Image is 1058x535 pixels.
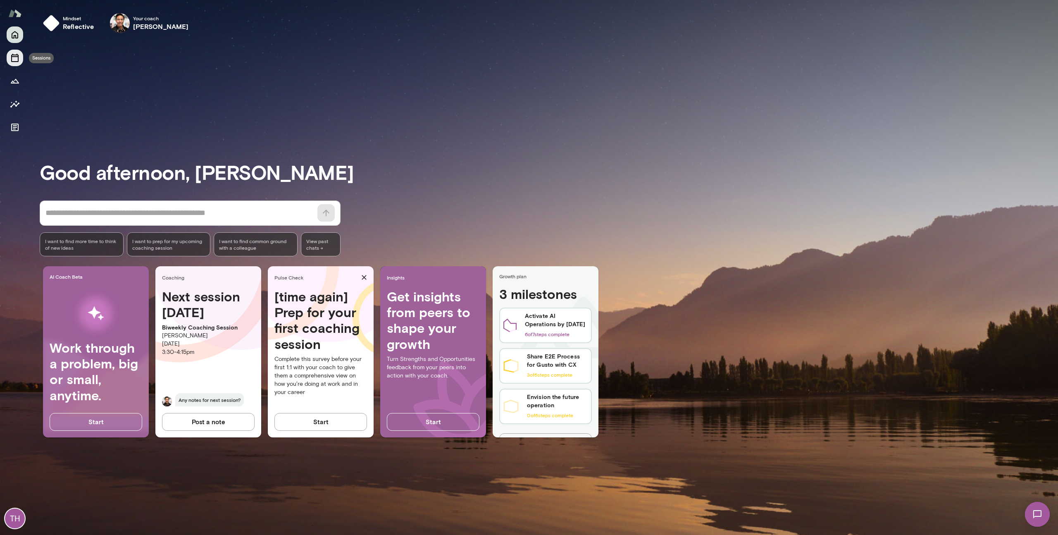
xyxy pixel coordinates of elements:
img: AI Workflows [59,287,133,340]
span: 3 of 6 steps complete [527,372,572,377]
button: Documents [7,119,23,136]
div: TH [5,509,25,528]
span: I want to find common ground with a colleague [219,238,292,251]
span: View past chats -> [301,232,341,256]
span: 0 of 6 steps complete [527,412,573,418]
h6: [PERSON_NAME] [133,21,189,31]
span: I want to prep for my upcoming coaching session [132,238,205,251]
h4: Get insights from peers to shape your growth [387,289,479,352]
img: Mento [8,5,21,21]
button: Insights [7,96,23,112]
button: Mindsetreflective [40,10,101,36]
img: mindset [43,15,60,31]
span: Mindset [63,15,94,21]
button: Home [7,26,23,43]
button: Growth Plan [7,73,23,89]
div: I want to find common ground with a colleague [214,232,298,256]
button: Start [387,413,479,430]
span: AI Coach Beta [50,273,145,280]
h4: 3 milestones [499,286,592,305]
span: Growth plan [499,273,595,279]
h4: Work through a problem, big or small, anytime. [50,340,142,404]
div: Sessions [29,53,54,63]
img: Albert Villarde [110,13,130,33]
h3: Good afternoon, [PERSON_NAME] [40,160,1058,184]
button: Start [50,413,142,430]
span: 6 of 7 steps complete [525,331,570,337]
img: Albert [162,396,172,406]
button: Post a note [162,413,255,430]
h6: Share E2E Process for Gusto with CX [527,352,588,369]
button: Start [274,413,367,430]
button: Sessions [7,50,23,66]
h4: Next session [DATE] [162,289,255,320]
h6: reflective [63,21,94,31]
p: Turn Strengths and Opportunities feedback from your peers into action with your coach. [387,355,479,380]
p: Complete this survey before your first 1:1 with your coach to give them a comprehensive view on h... [274,355,367,396]
span: Pulse Check [274,274,358,281]
span: Any notes for next session? [175,393,244,406]
div: Albert VillardeYour coach[PERSON_NAME] [104,10,195,36]
div: I want to prep for my upcoming coaching session [127,232,211,256]
span: Coaching [162,274,258,281]
p: 3:30 - 4:15pm [162,348,255,356]
span: Your coach [133,15,189,21]
h4: [time again] Prep for your first coaching session [274,289,367,352]
h6: Envision the future operation [527,393,588,409]
span: Insights [387,274,483,281]
p: Biweekly Coaching Session [162,323,255,332]
p: [DATE] [162,340,255,348]
p: [PERSON_NAME] [162,332,255,340]
div: I want to find more time to think of new ideas [40,232,124,256]
h6: Activate AI Operations by [DATE] [525,312,588,328]
button: See plan [499,433,592,451]
span: I want to find more time to think of new ideas [45,238,118,251]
